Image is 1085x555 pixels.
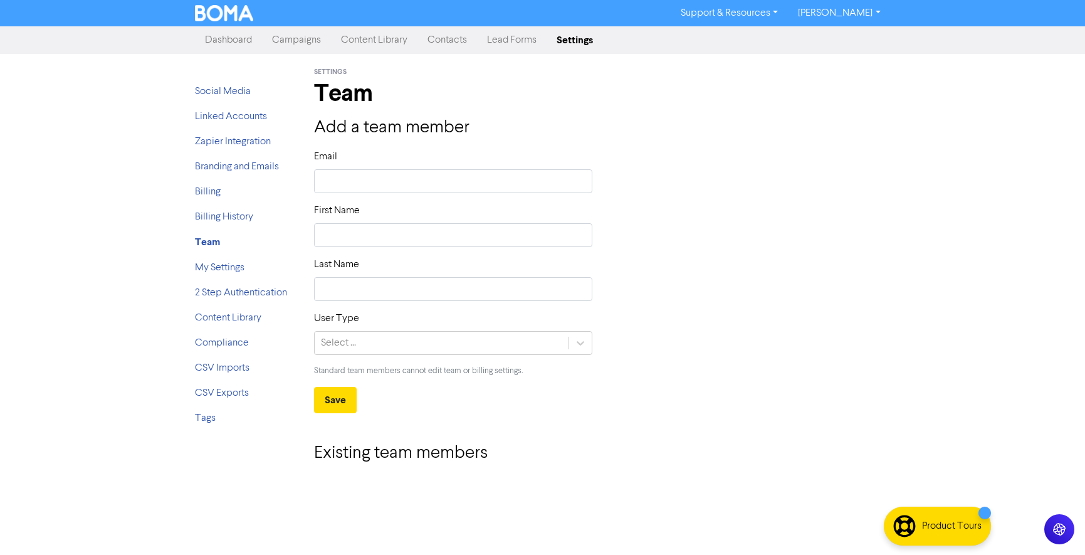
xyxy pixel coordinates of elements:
h1: Team [314,79,891,108]
label: Email [314,149,337,164]
a: Campaigns [262,28,331,53]
a: 2 Step Authentication [195,288,287,298]
a: Contacts [417,28,477,53]
h3: Existing team members [314,443,692,465]
a: Content Library [195,313,261,323]
a: Settings [547,28,603,53]
label: User Type [314,311,359,326]
a: Social Media [195,87,251,97]
a: Tags [195,413,216,423]
a: Team [195,238,220,248]
a: My Settings [195,263,244,273]
label: First Name [314,203,360,218]
button: Save [314,387,357,413]
a: [PERSON_NAME] [788,3,890,23]
a: Content Library [331,28,417,53]
div: Select ... [321,336,356,351]
strong: Team [195,236,220,248]
p: Standard team members cannot edit team or billing settings. [314,365,593,377]
span: Settings [314,68,347,77]
h3: Add a team member [314,118,891,139]
iframe: Chat Widget [1022,495,1085,555]
a: CSV Exports [195,388,249,398]
a: Zapier Integration [195,137,271,147]
img: BOMA Logo [195,5,254,21]
a: Branding and Emails [195,162,279,172]
a: Linked Accounts [195,112,267,122]
a: Support & Resources [671,3,788,23]
label: Last Name [314,257,359,272]
a: Lead Forms [477,28,547,53]
a: Billing History [195,212,253,222]
a: Billing [195,187,221,197]
a: Dashboard [195,28,262,53]
a: Compliance [195,338,249,348]
a: CSV Imports [195,363,249,373]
